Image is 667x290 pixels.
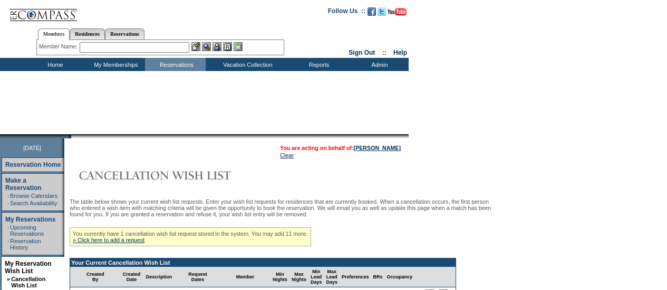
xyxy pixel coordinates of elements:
[67,134,71,138] img: promoShadowLeftCorner.gif
[308,267,324,287] td: Min Lead Days
[354,145,401,151] a: [PERSON_NAME]
[5,260,52,275] a: My Reservation Wish List
[70,28,105,39] a: Residences
[70,227,311,246] div: You currently have 1 cancellation wish list request stored in the system. You may add 11 more.
[5,216,55,223] a: My Reservations
[5,177,42,192] a: Make a Reservation
[280,152,294,158] a: Clear
[378,7,386,16] img: Follow us on Twitter
[393,49,407,56] a: Help
[39,42,80,51] div: Member Name:
[212,42,221,51] img: Impersonate
[11,276,45,288] a: Cancellation Wish List
[7,193,9,199] td: ·
[7,276,10,282] b: »
[10,193,57,199] a: Browse Calendars
[220,267,270,287] td: Member
[38,28,70,40] a: Members
[371,267,384,287] td: BRs
[7,238,9,251] td: ·
[385,267,415,287] td: Occupancy
[176,267,220,287] td: Request Dates
[70,267,121,287] td: Created By
[287,58,348,71] td: Reports
[234,42,243,51] img: b_calculator.gif
[368,11,376,17] a: Become our fan on Facebook
[7,224,9,237] td: ·
[5,161,61,168] a: Reservation Home
[23,145,41,151] span: [DATE]
[71,134,72,138] img: blank.gif
[7,200,9,206] td: ·
[70,258,456,267] td: Your Current Cancellation Wish List
[202,42,211,51] img: View
[105,28,144,39] a: Reservations
[191,42,200,51] img: b_edit.gif
[280,145,401,151] span: You are acting on behalf of:
[73,237,144,243] a: » Click here to add a request
[368,7,376,16] img: Become our fan on Facebook
[84,58,145,71] td: My Memberships
[378,11,386,17] a: Follow us on Twitter
[10,200,57,206] a: Search Availability
[206,58,287,71] td: Vacation Collection
[145,58,206,71] td: Reservations
[388,8,407,16] img: Subscribe to our YouTube Channel
[348,58,409,71] td: Admin
[10,224,44,237] a: Upcoming Reservations
[328,6,365,19] td: Follow Us ::
[70,165,281,186] img: Cancellation Wish List
[121,267,143,287] td: Created Date
[388,11,407,17] a: Subscribe to our YouTube Channel
[340,267,371,287] td: Preferences
[223,42,232,51] img: Reservations
[142,267,175,287] td: Description
[270,267,289,287] td: Min Nights
[24,58,84,71] td: Home
[382,49,386,56] span: ::
[324,267,340,287] td: Max Lead Days
[10,238,41,251] a: Reservation History
[349,49,375,56] a: Sign Out
[289,267,308,287] td: Max Nights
